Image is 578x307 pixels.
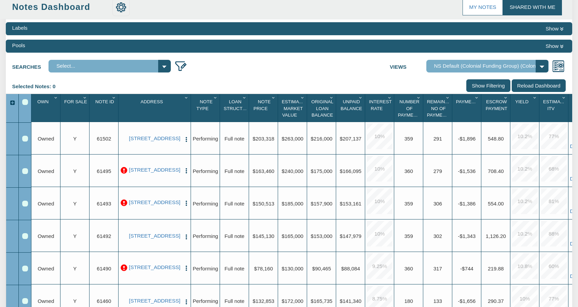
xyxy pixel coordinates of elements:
[222,96,249,120] div: Loan Structure Sort None
[6,99,18,107] div: Expand All
[97,298,111,304] span: 61460
[242,94,249,101] div: Column Menu
[33,96,60,120] div: Own Sort None
[193,201,218,206] span: Performing
[398,99,423,118] span: Number Of Payments
[486,99,507,111] span: Escrow Payment
[120,96,191,120] div: Address Sort None
[311,233,332,239] span: $153,000
[95,99,114,104] span: Note Id
[358,94,365,101] div: Column Menu
[541,221,567,246] div: 88.0
[367,188,393,214] div: 10.0
[282,201,303,206] span: $185,000
[458,298,476,304] span: -$1,656
[254,266,273,271] span: $78,160
[541,188,567,214] div: 81.0
[311,298,332,304] span: $165,735
[73,298,77,304] span: Y
[456,99,488,104] span: Payment(P&I)
[22,136,28,142] div: Row 1, Row Selection Checkbox
[541,96,568,120] div: Estimated Itv Sort None
[503,94,510,101] div: Column Menu
[116,2,127,13] img: settings.png
[91,96,119,120] div: Sort None
[97,266,111,271] span: 61490
[425,96,452,120] div: Remaining No Of Payments Sort None
[12,42,25,49] div: Pools
[38,233,54,239] span: Owned
[340,168,361,174] span: $166,095
[340,233,361,239] span: $147,979
[193,298,218,304] span: Performing
[390,60,426,71] label: Views
[396,96,423,120] div: Sort None
[38,136,54,142] span: Owned
[73,266,77,271] span: Y
[128,167,181,173] a: 7118 Heron, Houston, TX, 77087
[175,60,187,72] img: edit_filter_icon.png
[541,253,567,279] div: 60.0
[212,94,220,101] div: Column Menu
[193,168,218,174] span: Performing
[82,94,89,101] div: Column Menu
[433,298,442,304] span: 133
[312,266,331,271] span: $90,465
[183,94,191,101] div: Column Menu
[488,266,504,271] span: 219.88
[458,168,476,174] span: -$1,536
[280,96,307,120] div: Estimated Market Value Sort None
[12,79,61,94] div: Selected Notes: 0
[224,233,244,239] span: Full note
[512,253,538,279] div: 10.8
[483,96,510,120] div: Escrow Payment Sort None
[193,266,218,271] span: Performing
[367,96,394,120] div: Sort None
[53,94,60,101] div: Column Menu
[253,99,271,111] span: Note Price
[22,266,28,271] div: Row 5, Row Selection Checkbox
[251,96,278,120] div: Note Price Sort None
[483,96,510,120] div: Sort None
[512,221,538,246] div: 10.2
[141,99,163,104] span: Address
[340,201,361,206] span: $153,161
[183,233,190,240] button: Press to open the note menu
[183,199,190,207] button: Press to open the note menu
[433,136,442,142] span: 291
[62,96,90,120] div: Sort None
[311,136,332,142] span: $216,000
[311,168,332,174] span: $175,000
[512,96,539,120] div: Sort None
[488,136,504,142] span: 548.80
[425,96,452,120] div: Sort None
[396,96,423,120] div: Number Of Payments Sort None
[128,135,181,142] a: 2701 Huckleberry, Pasadena, TX, 77502
[22,168,28,174] div: Row 2, Row Selection Checkbox
[12,1,110,13] div: Notes Dashboard
[427,99,453,118] span: Remaining No Of Payments
[22,99,28,105] div: Select All
[253,168,274,174] span: $163,460
[543,42,566,51] button: Show
[282,298,303,304] span: $172,000
[73,233,77,239] span: Y
[97,201,111,206] span: 61493
[282,233,303,239] span: $165,000
[271,94,278,101] div: Column Menu
[433,201,442,206] span: 306
[367,123,393,149] div: 10.0
[404,168,413,174] span: 360
[38,298,54,304] span: Owned
[458,233,476,239] span: -$1,343
[251,96,278,120] div: Sort None
[532,94,539,101] div: Column Menu
[37,99,49,104] span: Own
[224,168,244,174] span: Full note
[183,234,190,240] img: cell-menu.png
[22,233,28,239] div: Row 4, Row Selection Checkbox
[329,94,336,101] div: Column Menu
[253,298,274,304] span: $132,853
[433,233,442,239] span: 302
[460,266,473,271] span: -$744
